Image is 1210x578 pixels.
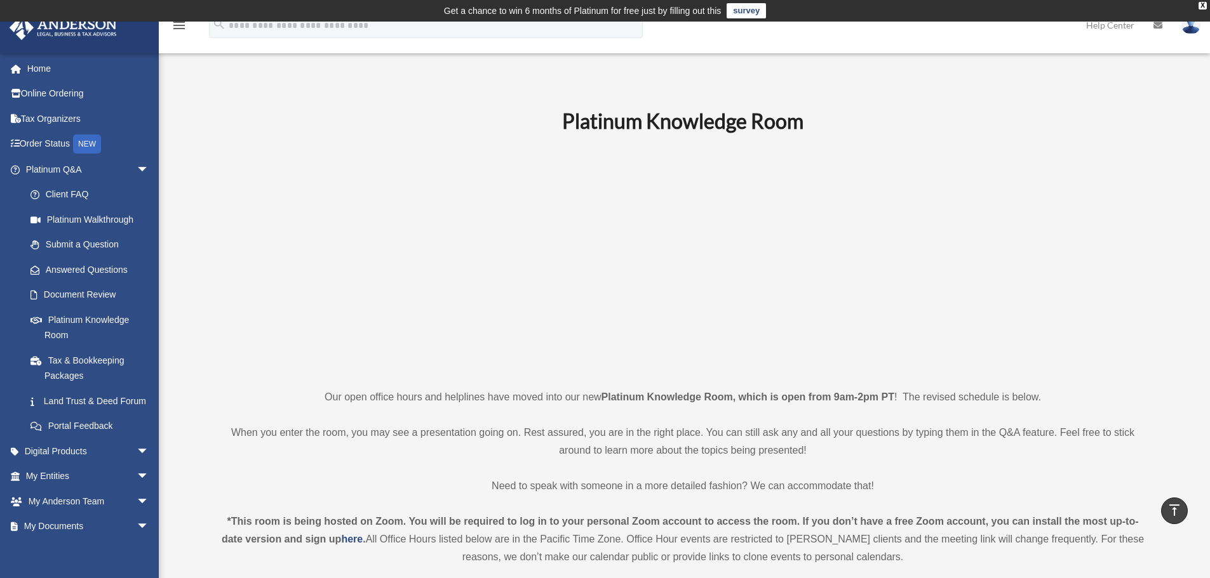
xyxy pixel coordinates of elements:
[218,388,1148,406] p: Our open office hours and helplines have moved into our new ! The revised schedule is below.
[492,150,873,365] iframe: 231110_Toby_KnowledgeRoom
[18,257,168,282] a: Answered Questions
[1161,497,1188,524] a: vertical_align_top
[9,514,168,539] a: My Documentsarrow_drop_down
[218,477,1148,495] p: Need to speak with someone in a more detailed fashion? We can accommodate that!
[9,131,168,157] a: Order StatusNEW
[602,391,894,402] strong: Platinum Knowledge Room, which is open from 9am-2pm PT
[1199,2,1207,10] div: close
[363,534,365,544] strong: .
[222,516,1139,544] strong: *This room is being hosted on Zoom. You will be required to log in to your personal Zoom account ...
[727,3,766,18] a: survey
[137,464,162,490] span: arrow_drop_down
[137,157,162,183] span: arrow_drop_down
[18,388,168,414] a: Land Trust & Deed Forum
[218,513,1148,566] div: All Office Hours listed below are in the Pacific Time Zone. Office Hour events are restricted to ...
[9,464,168,489] a: My Entitiesarrow_drop_down
[18,307,162,348] a: Platinum Knowledge Room
[218,424,1148,459] p: When you enter the room, you may see a presentation going on. Rest assured, you are in the right ...
[171,22,187,33] a: menu
[9,106,168,131] a: Tax Organizers
[73,135,101,154] div: NEW
[18,207,168,232] a: Platinum Walkthrough
[18,182,168,207] a: Client FAQ
[9,489,168,514] a: My Anderson Teamarrow_drop_down
[6,15,121,40] img: Anderson Advisors Platinum Portal
[9,56,168,81] a: Home
[341,534,363,544] a: here
[1181,16,1200,34] img: User Pic
[18,232,168,258] a: Submit a Question
[18,414,168,439] a: Portal Feedback
[1167,502,1182,518] i: vertical_align_top
[137,514,162,540] span: arrow_drop_down
[18,348,168,388] a: Tax & Bookkeeping Packages
[444,3,722,18] div: Get a chance to win 6 months of Platinum for free just by filling out this
[171,18,187,33] i: menu
[9,157,168,182] a: Platinum Q&Aarrow_drop_down
[18,282,168,308] a: Document Review
[212,17,226,31] i: search
[9,81,168,107] a: Online Ordering
[137,438,162,464] span: arrow_drop_down
[137,489,162,515] span: arrow_drop_down
[9,438,168,464] a: Digital Productsarrow_drop_down
[562,108,803,133] b: Platinum Knowledge Room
